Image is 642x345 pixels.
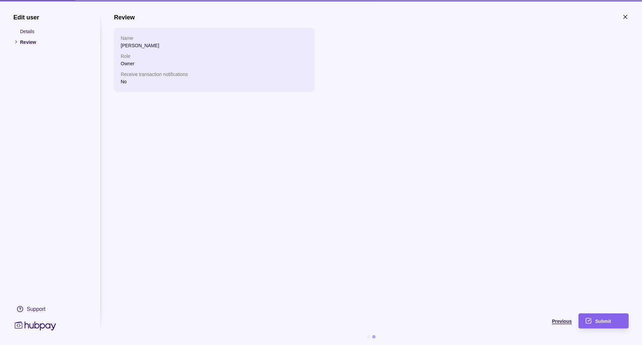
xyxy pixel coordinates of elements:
div: Support [27,305,45,313]
p: No [121,79,127,84]
p: [PERSON_NAME] [121,41,308,49]
p: Review [20,38,87,46]
p: Role [121,52,308,60]
span: Previous [552,319,572,324]
button: Previous [114,313,572,328]
p: Receive transaction notifications [121,70,308,78]
a: Support [13,302,87,316]
p: Details [20,27,87,35]
p: Name [121,34,308,41]
h1: Edit user [13,13,87,21]
span: Submit [595,319,611,324]
button: Submit [578,313,629,328]
p: Owner [121,60,308,67]
h1: Review [114,13,135,21]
